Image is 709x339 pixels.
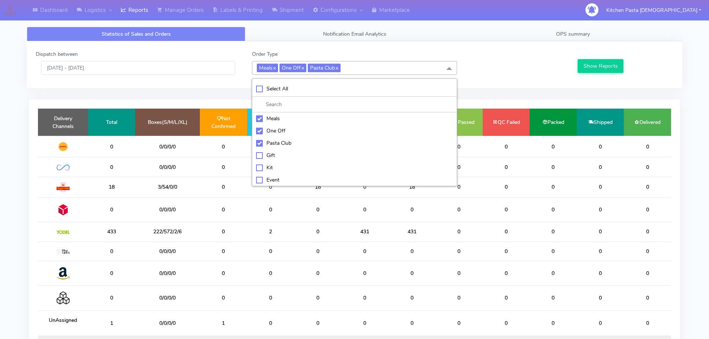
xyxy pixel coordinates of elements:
[200,222,247,242] td: 0
[577,109,624,136] td: Shipped
[200,136,247,157] td: 0
[388,310,435,336] td: 0
[200,286,247,310] td: 0
[256,151,453,159] div: Gift
[388,261,435,285] td: 0
[556,31,590,38] span: OPS summary
[435,286,483,310] td: 0
[88,261,135,285] td: 0
[624,109,671,136] td: Delivered
[294,286,341,310] td: 0
[323,31,386,38] span: Notification Email Analytics
[294,242,341,261] td: 0
[624,242,671,261] td: 0
[88,310,135,336] td: 1
[341,310,389,336] td: 0
[483,261,530,285] td: 0
[435,109,483,136] td: QC Passed
[256,115,453,122] div: Meals
[247,222,294,242] td: 2
[530,177,577,197] td: 0
[577,222,624,242] td: 0
[308,64,341,72] span: Pasta Club
[200,177,247,197] td: 0
[200,310,247,336] td: 1
[256,139,453,147] div: Pasta Club
[435,177,483,197] td: 0
[435,197,483,222] td: 0
[88,197,135,222] td: 0
[578,59,623,73] button: Show Reports
[624,286,671,310] td: 0
[135,310,200,336] td: 0/0/0/0
[200,197,247,222] td: 0
[341,242,389,261] td: 0
[88,157,135,177] td: 0
[294,177,341,197] td: 18
[247,197,294,222] td: 0
[135,157,200,177] td: 0/0/0/0
[280,64,306,72] span: One Off
[247,310,294,336] td: 0
[135,177,200,197] td: 3/54/0/0
[247,242,294,261] td: 0
[530,261,577,285] td: 0
[341,286,389,310] td: 0
[256,164,453,172] div: Kit
[135,261,200,285] td: 0/0/0/0
[88,242,135,261] td: 0
[257,64,278,72] span: Meals
[388,177,435,197] td: 18
[483,242,530,261] td: 0
[57,203,70,216] img: DPD
[483,157,530,177] td: 0
[624,197,671,222] td: 0
[388,197,435,222] td: 0
[200,157,247,177] td: 0
[577,136,624,157] td: 0
[135,136,200,157] td: 0/0/0/0
[57,183,70,192] img: Royal Mail
[624,177,671,197] td: 0
[135,197,200,222] td: 0/0/0/0
[200,242,247,261] td: 0
[57,249,70,255] img: MaxOptra
[135,286,200,310] td: 0/0/0/0
[388,222,435,242] td: 431
[483,109,530,136] td: QC Failed
[577,197,624,222] td: 0
[530,222,577,242] td: 0
[483,197,530,222] td: 0
[388,286,435,310] td: 0
[335,64,338,71] a: x
[294,197,341,222] td: 0
[256,176,453,184] div: Event
[88,177,135,197] td: 18
[577,261,624,285] td: 0
[102,31,171,38] span: Statistics of Sales and Orders
[301,64,304,71] a: x
[294,222,341,242] td: 0
[247,177,294,197] td: 0
[272,64,276,71] a: x
[624,157,671,177] td: 0
[57,267,70,280] img: Amazon
[483,310,530,336] td: 0
[247,286,294,310] td: 0
[57,142,70,151] img: DHL
[294,310,341,336] td: 0
[483,177,530,197] td: 0
[530,157,577,177] td: 0
[530,286,577,310] td: 0
[341,177,389,197] td: 0
[294,261,341,285] td: 0
[577,177,624,197] td: 0
[483,136,530,157] td: 0
[200,109,247,136] td: Not Confirmed
[577,242,624,261] td: 0
[57,164,70,171] img: OnFleet
[435,242,483,261] td: 0
[483,222,530,242] td: 0
[44,316,82,324] p: UnAssigned
[200,261,247,285] td: 0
